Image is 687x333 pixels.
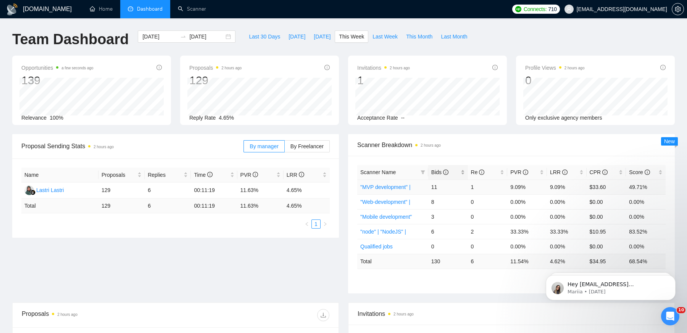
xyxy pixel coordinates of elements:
span: info-circle [299,172,304,177]
span: info-circle [443,170,448,175]
time: 2 hours ago [57,312,77,317]
td: 6 [145,183,191,199]
span: to [180,34,186,40]
p: Message from Mariia, sent 1d ago [33,29,132,36]
span: New [664,138,675,144]
img: gigradar-bm.png [30,190,35,195]
td: 6 [145,199,191,213]
td: 0.00% [626,239,666,254]
span: Proposals [102,171,136,179]
button: This Week [335,30,368,43]
span: By Freelancer [290,143,324,149]
a: "MVP development" | [360,184,411,190]
span: PVR [240,172,258,178]
th: Replies [145,168,191,183]
span: filter [421,170,425,175]
div: 129 [189,73,242,88]
td: 0 [468,194,508,209]
iframe: Intercom live chat [661,307,679,325]
td: 33.33% [547,224,587,239]
a: "Web-development" | [360,199,410,205]
span: -- [401,115,405,121]
span: Bids [431,169,448,175]
span: Connects: [524,5,547,13]
button: Last Week [368,30,402,43]
span: info-circle [207,172,213,177]
span: Acceptance Rate [357,115,398,121]
td: 33.33% [507,224,547,239]
time: 2 hours ago [390,66,410,70]
td: 4.62 % [547,254,587,269]
div: 139 [21,73,94,88]
span: Opportunities [21,63,94,72]
span: CPR [590,169,608,175]
span: Re [471,169,485,175]
td: $10.95 [587,224,626,239]
td: 1 [468,179,508,194]
span: Relevance [21,115,47,121]
time: 2 hours ago [221,66,242,70]
span: info-circle [156,65,162,70]
button: Last Month [437,30,471,43]
button: download [317,309,329,321]
img: upwork-logo.png [515,6,521,12]
td: $0.00 [587,194,626,209]
td: 00:11:19 [191,183,237,199]
span: Last Month [441,32,467,41]
span: Time [194,172,212,178]
span: This Month [406,32,432,41]
span: LRR [287,172,304,178]
span: info-circle [660,65,666,70]
td: $33.60 [587,179,626,194]
span: info-circle [562,170,568,175]
span: Scanner Name [360,169,396,175]
td: 9.09% [507,179,547,194]
span: Hey [EMAIL_ADDRESS][DOMAIN_NAME], Looks like your Upwork agency Akveo - Here to build your web an... [33,22,132,134]
span: Only exclusive agency members [525,115,602,121]
span: info-circle [645,170,650,175]
input: End date [189,32,224,41]
td: $0.00 [587,239,626,254]
span: [DATE] [289,32,305,41]
td: 0.00% [626,209,666,224]
span: Scanner Breakdown [357,140,666,150]
a: searchScanner [178,6,206,12]
td: 49.71% [626,179,666,194]
span: info-circle [523,170,528,175]
span: 100% [50,115,63,121]
td: 11.54 % [507,254,547,269]
td: 3 [428,209,468,224]
span: filter [419,166,427,178]
h1: Team Dashboard [12,30,129,48]
a: "node" | "NodeJS" | [360,229,406,235]
span: Proposal Sending Stats [21,141,244,151]
button: This Month [402,30,437,43]
span: info-circle [602,170,608,175]
td: 129 [98,183,145,199]
span: Proposals [189,63,242,72]
button: [DATE] [284,30,310,43]
td: 11.63 % [237,199,284,213]
a: "Mobile development" [360,214,412,220]
td: 6 [428,224,468,239]
span: LRR [550,169,568,175]
time: 2 hours ago [564,66,585,70]
td: 0.00% [547,239,587,254]
iframe: Intercom notifications message [534,259,687,312]
td: Total [21,199,98,213]
td: $0.00 [587,209,626,224]
td: 8 [428,194,468,209]
span: Invitations [357,63,410,72]
td: 68.54 % [626,254,666,269]
a: homeHome [90,6,113,12]
img: LL [24,186,34,195]
td: 9.09% [547,179,587,194]
td: 0 [468,239,508,254]
span: PVR [510,169,528,175]
td: 0 [428,239,468,254]
td: 0.00% [626,194,666,209]
td: 130 [428,254,468,269]
span: 10 [677,307,685,313]
img: logo [6,3,18,16]
span: Last Week [373,32,398,41]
